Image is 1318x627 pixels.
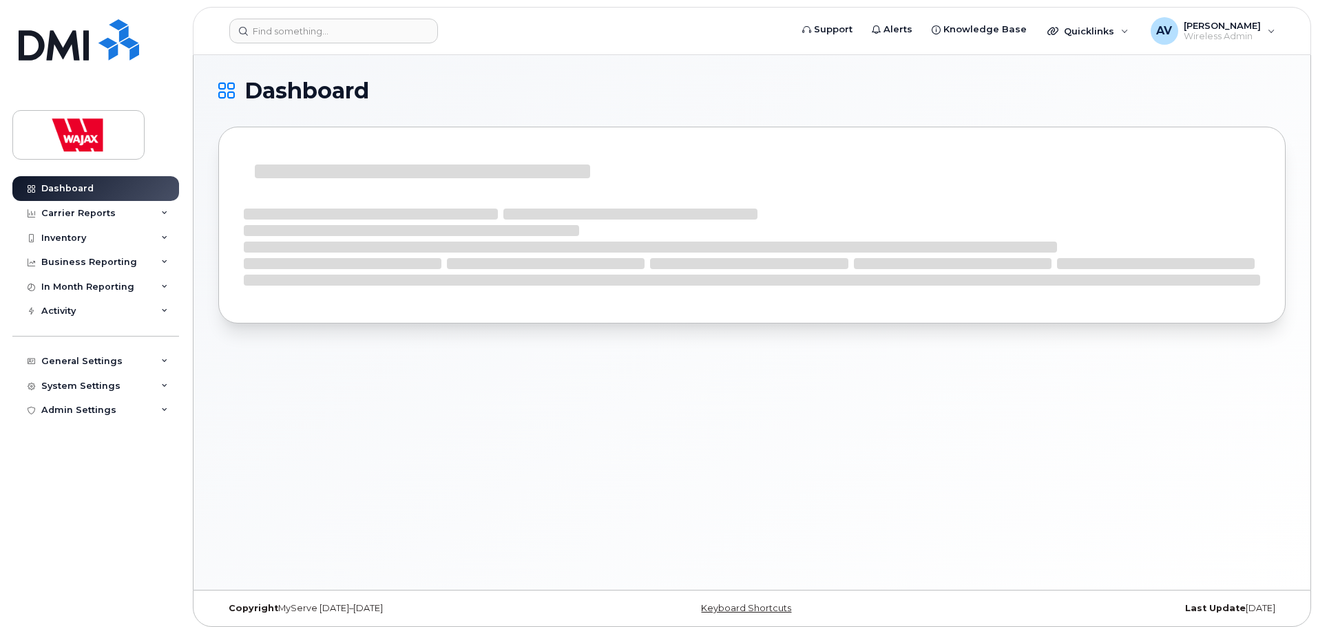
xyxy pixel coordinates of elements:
div: [DATE] [930,603,1286,614]
div: MyServe [DATE]–[DATE] [218,603,574,614]
strong: Copyright [229,603,278,613]
strong: Last Update [1185,603,1246,613]
a: Keyboard Shortcuts [701,603,791,613]
span: Dashboard [244,81,369,101]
